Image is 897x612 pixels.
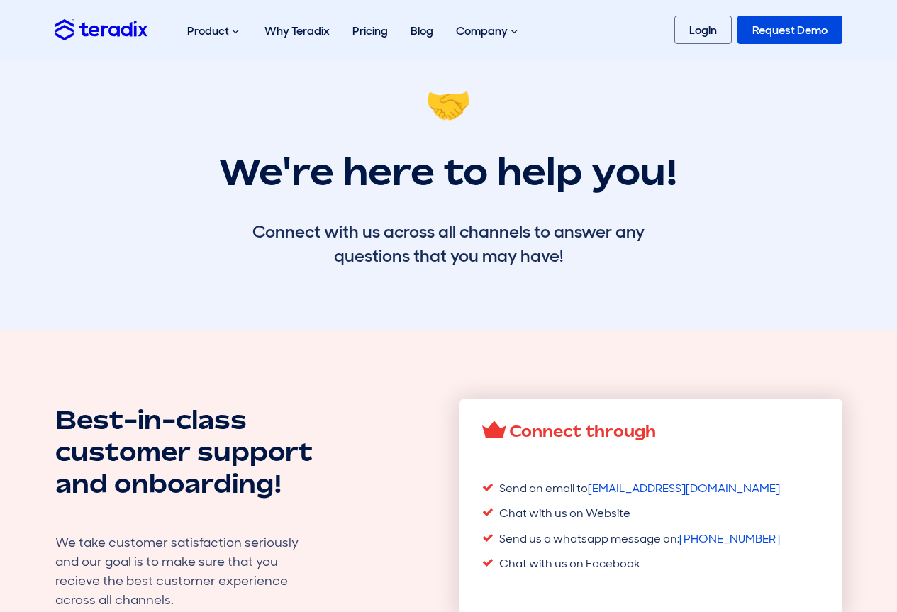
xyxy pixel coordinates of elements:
h2: Best-in-class customer support and onboarding! [55,404,339,499]
h3: Connect through [459,399,842,465]
a: [EMAIL_ADDRESS][DOMAIN_NAME] [588,482,780,495]
h1: We're here to help you! [213,151,685,191]
a: Why Teradix [253,9,341,53]
div: We take customer satisfaction seriously and our goal is to make sure that you recieve the best cu... [55,533,311,610]
div: Product [176,9,253,54]
div: Connect with us across all channels to answer any questions that you may have! [250,220,647,267]
a: [PHONE_NUMBER] [679,532,780,545]
a: Request Demo [737,16,842,44]
li: Send an email to [477,482,825,495]
a: Blog [399,9,445,53]
div: Company [445,9,532,54]
a: Login [674,16,732,44]
img: Teradix logo [55,19,147,40]
h1: 🤝 [213,82,685,123]
li: Send us a whatsapp message on: [477,532,825,545]
li: Chat with us on Website [477,506,825,520]
li: Chat with us on Facebook [477,557,825,570]
a: Pricing [341,9,399,53]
